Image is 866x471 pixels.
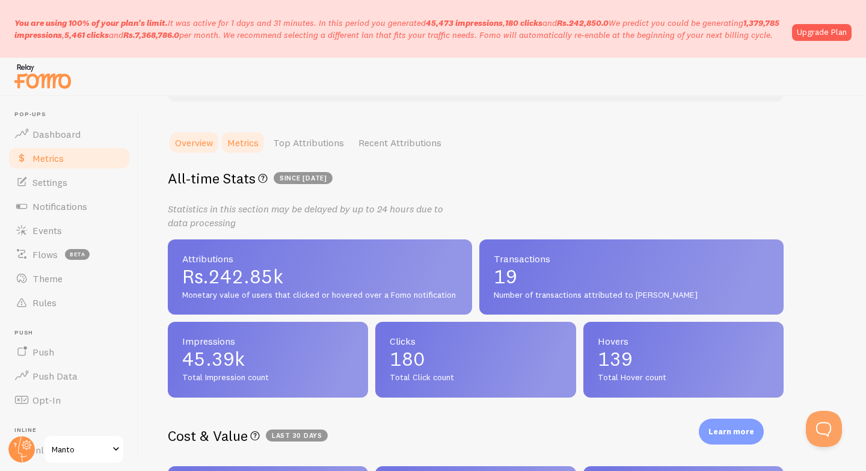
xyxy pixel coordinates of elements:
span: Rules [32,297,57,309]
img: fomo-relay-logo-orange.svg [13,61,73,91]
span: 139 [598,349,769,369]
a: Upgrade Plan [792,24,852,41]
a: Overview [168,131,220,155]
span: Notifications [32,200,87,212]
span: Transactions [494,254,769,263]
div: Learn more [699,419,764,445]
span: Last 30 days [266,429,328,442]
span: Push Data [32,370,78,382]
span: Opt-In [32,394,61,406]
a: Theme [7,266,131,291]
a: Rules [7,291,131,315]
span: You are using 100% of your plan's limit. [14,17,168,28]
span: Hovers [598,336,769,346]
a: Notifications [7,194,131,218]
span: Theme [32,272,63,285]
span: Settings [32,176,67,188]
span: Push [32,346,54,358]
h2: Cost & Value [168,426,784,445]
span: Total Impression count [182,372,354,383]
span: Total Hover count [598,372,769,383]
b: 45,473 impressions [426,17,503,28]
span: Pop-ups [14,111,131,119]
b: 5,461 clicks [64,29,109,40]
span: Clicks [390,336,561,346]
span: 180 [390,349,561,369]
span: beta [65,249,90,260]
b: Rs.7,368,786.0 [123,29,179,40]
a: Top Attributions [266,131,351,155]
span: Metrics [32,152,64,164]
a: Push Data [7,364,131,388]
span: Number of transactions attributed to [PERSON_NAME] [494,290,769,301]
span: Manto [52,442,109,457]
a: Flows beta [7,242,131,266]
span: Attributions [182,254,458,263]
span: Inline [14,426,131,434]
b: 180 clicks [505,17,542,28]
span: Events [32,224,62,236]
h2: All-time Stats [168,169,784,188]
span: , and [426,17,609,28]
span: Rs.242.85k [182,267,458,286]
b: Rs.242,850.0 [557,17,609,28]
p: Learn more [708,426,754,437]
span: Total Click count [390,372,561,383]
a: Settings [7,170,131,194]
a: Metrics [7,146,131,170]
a: Events [7,218,131,242]
a: Metrics [220,131,266,155]
span: 19 [494,267,769,286]
a: Dashboard [7,122,131,146]
a: Recent Attributions [351,131,449,155]
span: 45.39k [182,349,354,369]
span: Monetary value of users that clicked or hovered over a Fomo notification [182,290,458,301]
span: Push [14,329,131,337]
i: Statistics in this section may be delayed by up to 24 hours due to data processing [168,203,443,229]
a: Push [7,340,131,364]
iframe: Help Scout Beacon - Open [806,411,842,447]
span: Impressions [182,336,354,346]
p: It was active for 1 days and 31 minutes. In this period you generated We predict you could be gen... [14,17,785,41]
span: Dashboard [32,128,81,140]
span: since [DATE] [274,172,333,184]
a: Manto [43,435,124,464]
span: Flows [32,248,58,260]
a: Opt-In [7,388,131,412]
